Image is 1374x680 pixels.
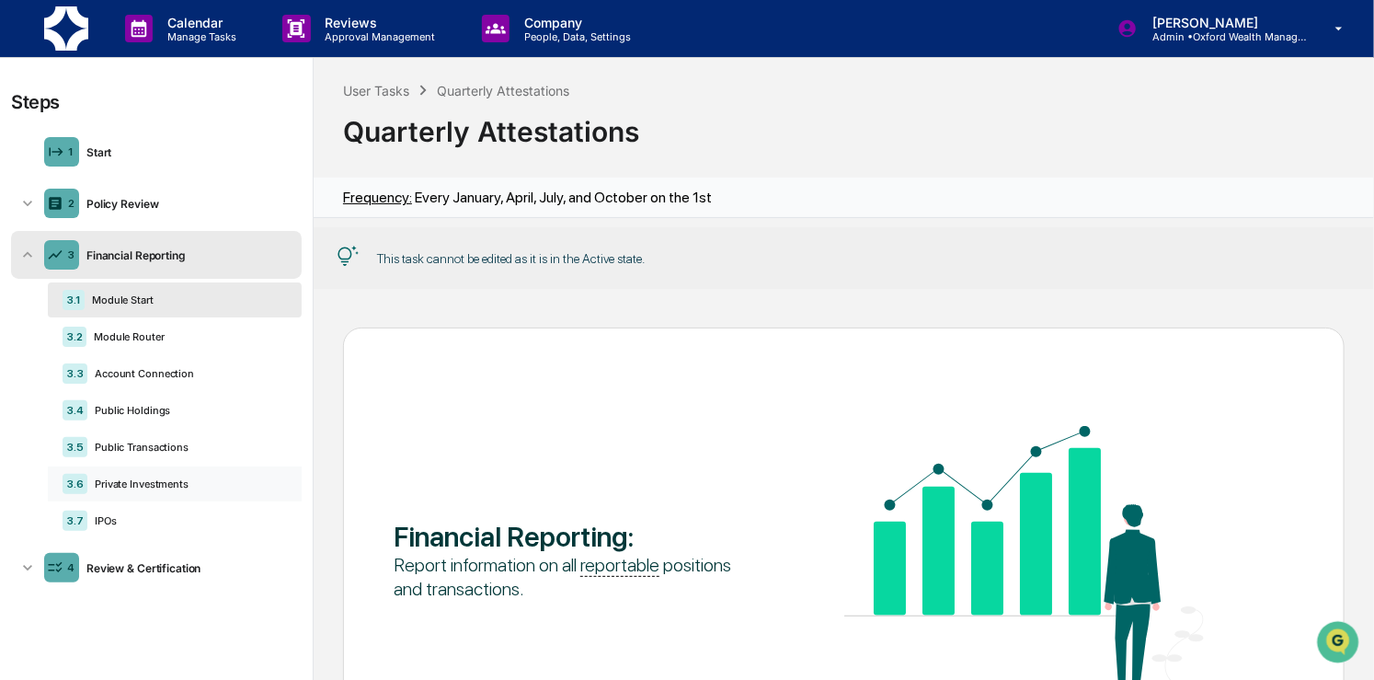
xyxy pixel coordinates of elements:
div: 1 [68,145,74,158]
span: Attestations [152,231,228,249]
p: How can we help? [18,38,335,67]
p: People, Data, Settings [510,30,640,43]
div: User Tasks [343,83,409,98]
div: We're available if you need us! [63,158,233,173]
div: IPOs [87,514,287,527]
a: Powered byPylon [130,310,223,325]
div: 🗄️ [133,233,148,248]
p: Admin • Oxford Wealth Management [1138,30,1309,43]
div: 3.7 [63,511,87,531]
div: 🔎 [18,268,33,282]
div: Steps [11,91,60,113]
div: Quarterly Attestations [343,100,1345,148]
button: Start new chat [313,145,335,167]
p: Reviews [311,15,445,30]
u: reportable [580,554,659,577]
div: 3 [67,248,74,261]
a: 🖐️Preclearance [11,224,126,257]
p: Calendar [153,15,246,30]
span: Data Lookup [37,266,116,284]
div: 3.3 [63,363,87,384]
span: Preclearance [37,231,119,249]
div: Account Connection [87,367,287,380]
p: [PERSON_NAME] [1138,15,1309,30]
img: 1746055101610-c473b297-6a78-478c-a979-82029cc54cd1 [18,140,52,173]
p: Company [510,15,640,30]
span: Pylon [183,311,223,325]
div: Financial Reporting : [394,520,753,553]
p: Approval Management [311,30,445,43]
div: 3.6 [63,474,87,494]
a: 🗄️Attestations [126,224,235,257]
a: 🔎Data Lookup [11,259,123,292]
div: Module Router [86,330,287,343]
div: 3.4 [63,400,87,421]
div: Private Investments [87,478,287,490]
div: Every January, April, July, and October on the 1st [343,189,712,206]
p: Manage Tasks [153,30,246,43]
div: This task cannot be edited as it is in the Active state. [377,251,645,266]
div: Policy Review [79,197,294,211]
div: Review & Certification [79,561,294,575]
div: 🖐️ [18,233,33,248]
div: 4 [67,561,74,574]
span: Frequency: [343,189,412,206]
div: Quarterly Attestations [437,83,569,98]
img: logo [44,6,88,51]
div: 3.1 [63,290,85,310]
div: 3.2 [63,327,86,347]
div: 2 [68,197,74,210]
div: Public Transactions [87,441,287,454]
div: Financial Reporting [79,248,294,262]
div: Start [79,145,294,159]
div: 3.5 [63,437,87,457]
div: Start new chat [63,140,302,158]
div: Public Holdings [87,404,287,417]
div: Module Start [85,294,287,306]
img: Tip [337,246,359,268]
div: Report information on all positions and transactions. [394,553,753,601]
iframe: Open customer support [1315,619,1365,669]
